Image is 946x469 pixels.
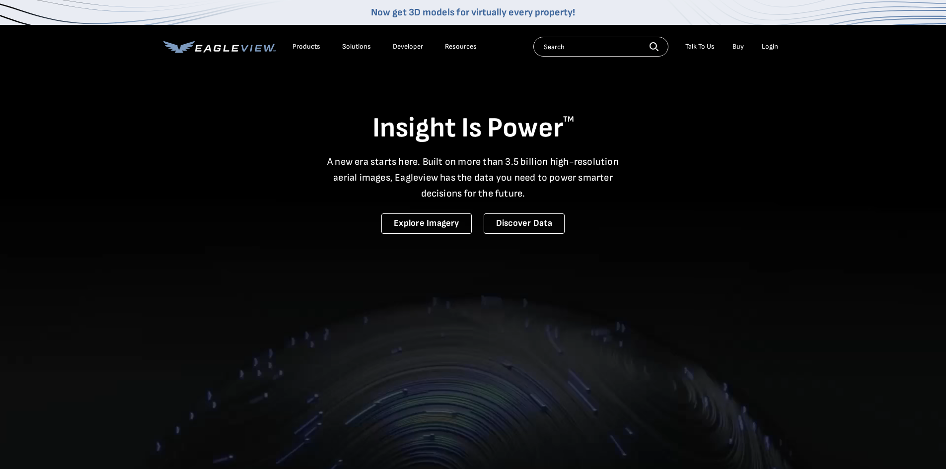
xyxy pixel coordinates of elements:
[685,42,715,51] div: Talk To Us
[533,37,668,57] input: Search
[732,42,744,51] a: Buy
[381,213,472,234] a: Explore Imagery
[393,42,423,51] a: Developer
[563,115,574,124] sup: TM
[371,6,575,18] a: Now get 3D models for virtually every property!
[292,42,320,51] div: Products
[762,42,778,51] div: Login
[342,42,371,51] div: Solutions
[321,154,625,201] p: A new era starts here. Built on more than 3.5 billion high-resolution aerial images, Eagleview ha...
[445,42,477,51] div: Resources
[163,111,783,146] h1: Insight Is Power
[484,213,565,234] a: Discover Data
